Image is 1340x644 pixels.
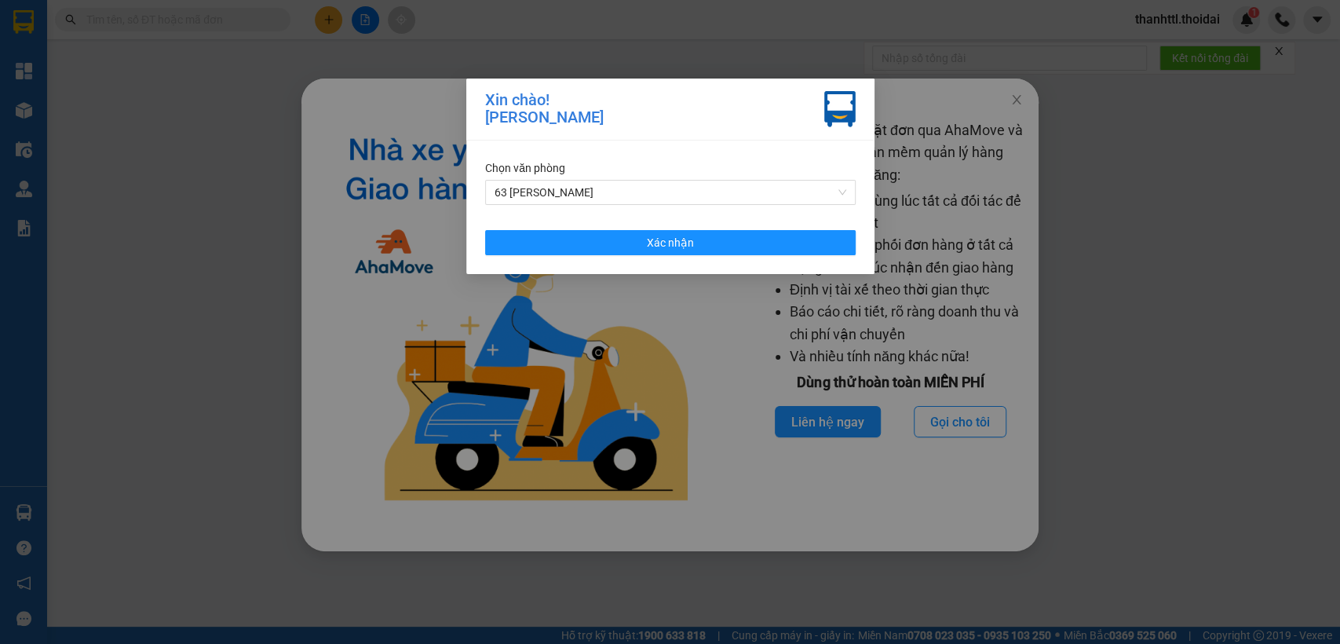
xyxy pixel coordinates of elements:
[485,230,856,255] button: Xác nhận
[495,181,846,204] span: 63 Trần Quang Tặng
[647,234,694,251] span: Xác nhận
[485,91,604,127] div: Xin chào! [PERSON_NAME]
[485,159,856,177] div: Chọn văn phòng
[824,91,856,127] img: vxr-icon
